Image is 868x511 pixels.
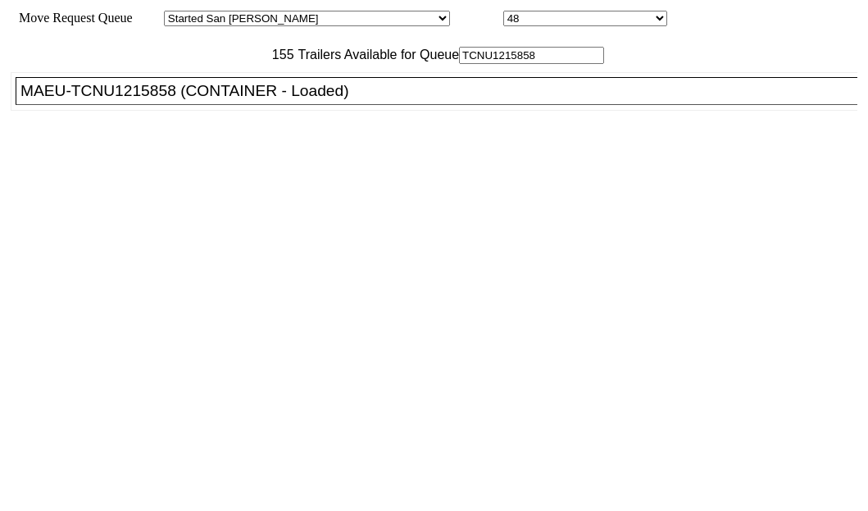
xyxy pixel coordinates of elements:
div: MAEU-TCNU1215858 (CONTAINER - Loaded) [20,82,867,100]
span: 155 [264,48,294,62]
span: Move Request Queue [11,11,133,25]
input: Filter Available Trailers [459,47,604,64]
span: Area [135,11,161,25]
span: Location [453,11,500,25]
span: Trailers Available for Queue [294,48,460,62]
